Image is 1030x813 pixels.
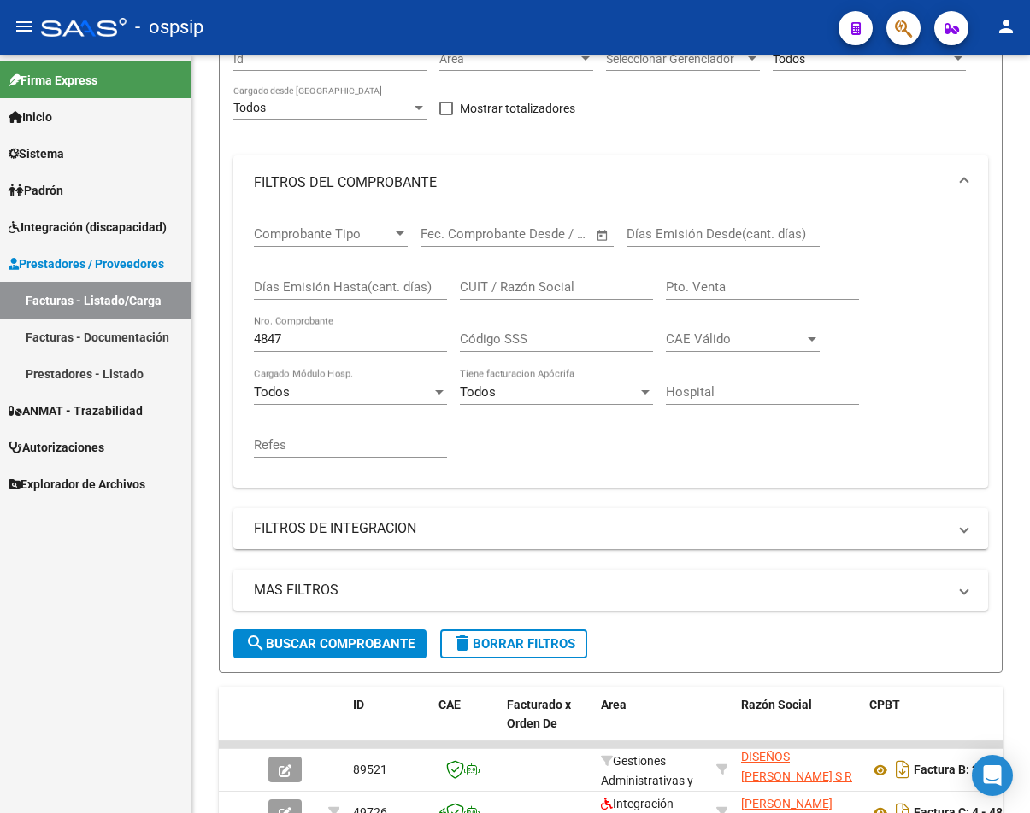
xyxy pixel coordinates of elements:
[245,636,415,652] span: Buscar Comprobante
[233,210,988,488] div: FILTROS DEL COMPROBANTE
[439,52,578,67] span: Area
[14,16,34,37] mat-icon: menu
[892,756,914,783] i: Descargar documento
[254,384,290,400] span: Todos
[9,475,145,494] span: Explorador de Archivos
[438,698,461,711] span: CAE
[507,698,571,731] span: Facturado x Orden De
[353,763,387,776] span: 89521
[666,331,804,347] span: CAE Válido
[9,144,64,163] span: Sistema
[741,751,856,787] div: 30694549817
[593,225,613,245] button: Open calendar
[9,71,97,90] span: Firma Express
[741,750,852,803] span: DISEÑOS [PERSON_NAME] S R L
[505,226,588,242] input: Fecha fin
[606,52,745,67] span: Seleccionar Gerenciador
[9,401,143,420] span: ANMAT - Trazabilidad
[773,52,805,66] span: Todos
[741,698,812,711] span: Razón Social
[254,581,947,600] mat-panel-title: MAS FILTROS
[254,519,947,538] mat-panel-title: FILTROS DE INTEGRACION
[972,755,1013,796] div: Open Intercom Messenger
[914,763,1016,777] strong: Factura B: 2 - 4847
[9,108,52,126] span: Inicio
[233,508,988,549] mat-expansion-panel-header: FILTROS DE INTEGRACION
[601,754,693,807] span: Gestiones Administrativas y Otros
[452,636,575,652] span: Borrar Filtros
[233,570,988,611] mat-expansion-panel-header: MAS FILTROS
[233,155,988,210] mat-expansion-panel-header: FILTROS DEL COMPROBANTE
[353,698,364,711] span: ID
[601,698,627,711] span: Area
[500,687,594,762] datatable-header-cell: Facturado x Orden De
[9,438,104,457] span: Autorizaciones
[245,633,266,653] mat-icon: search
[460,98,575,119] span: Mostrar totalizadores
[254,226,392,242] span: Comprobante Tipo
[254,173,947,192] mat-panel-title: FILTROS DEL COMPROBANTE
[9,254,164,273] span: Prestadores / Proveedores
[460,384,496,400] span: Todos
[594,687,709,762] datatable-header-cell: Area
[440,629,587,658] button: Borrar Filtros
[233,629,427,658] button: Buscar Comprobante
[233,101,266,114] span: Todos
[135,9,203,46] span: - ospsip
[734,687,862,762] datatable-header-cell: Razón Social
[996,16,1016,37] mat-icon: person
[421,226,490,242] input: Fecha inicio
[452,633,473,653] mat-icon: delete
[9,181,63,200] span: Padrón
[432,687,500,762] datatable-header-cell: CAE
[869,698,900,711] span: CPBT
[346,687,432,762] datatable-header-cell: ID
[9,218,167,237] span: Integración (discapacidad)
